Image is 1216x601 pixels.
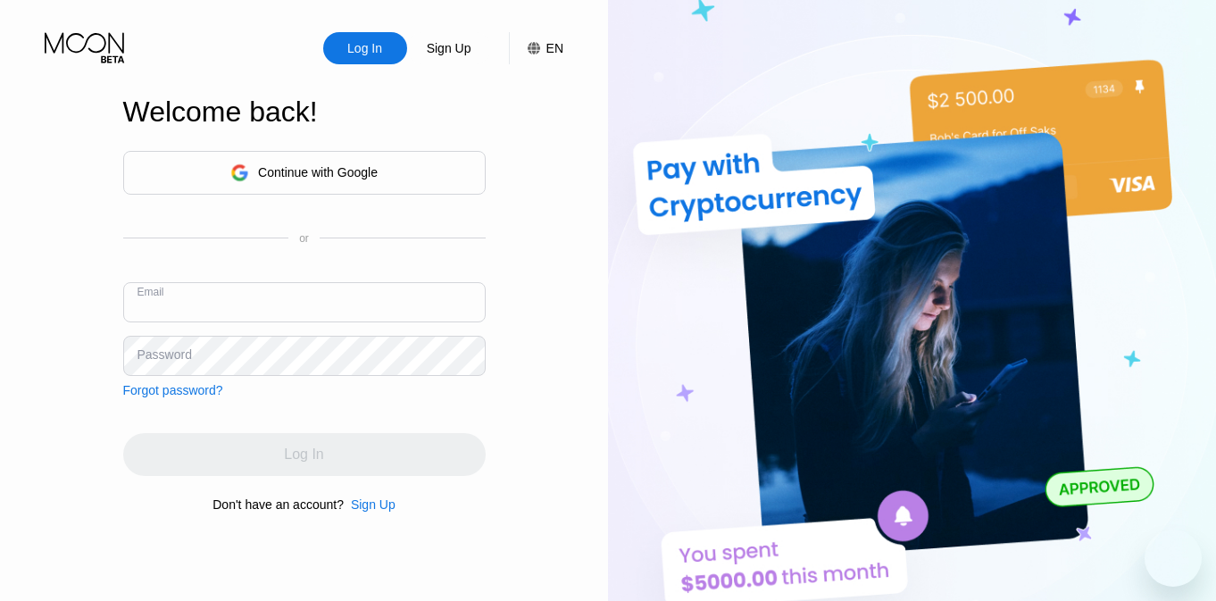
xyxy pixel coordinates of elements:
[299,232,309,245] div: or
[346,39,384,57] div: Log In
[351,497,396,512] div: Sign Up
[123,151,486,195] div: Continue with Google
[407,32,491,64] div: Sign Up
[546,41,563,55] div: EN
[1145,530,1202,587] iframe: Knap til at åbne messaging-vindue
[123,383,223,397] div: Forgot password?
[212,497,344,512] div: Don't have an account?
[344,497,396,512] div: Sign Up
[123,96,486,129] div: Welcome back!
[323,32,407,64] div: Log In
[425,39,473,57] div: Sign Up
[137,347,192,362] div: Password
[258,165,378,179] div: Continue with Google
[509,32,563,64] div: EN
[137,286,164,298] div: Email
